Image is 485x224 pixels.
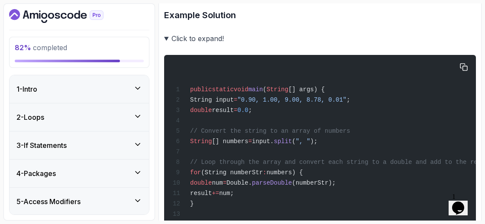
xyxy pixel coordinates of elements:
[190,107,212,114] span: double
[201,169,263,176] span: (String numberStr
[16,84,37,94] h3: 1 - Intro
[219,190,234,197] span: num;
[263,86,266,93] span: (
[190,86,212,93] span: public
[346,96,350,103] span: ;
[223,179,226,186] span: =
[16,196,81,207] h3: 5 - Access Modifiers
[263,169,266,176] span: :
[164,32,476,45] summary: Click to expand!
[10,103,149,131] button: 2-Loops
[310,138,317,145] span: );
[226,179,252,186] span: Double.
[296,138,310,145] span: ", "
[10,75,149,103] button: 1-Intro
[252,179,292,186] span: parseDouble
[212,86,233,93] span: static
[248,86,263,93] span: main
[10,131,149,159] button: 3-If Statements
[212,107,233,114] span: result
[190,138,212,145] span: String
[237,107,248,114] span: 0.0
[164,8,476,22] h3: Example Solution
[292,138,295,145] span: (
[266,86,288,93] span: String
[9,9,123,23] a: Dashboard
[292,179,336,186] span: (numberStr);
[15,43,67,52] span: completed
[212,138,248,145] span: [] numbers
[190,179,212,186] span: double
[248,138,252,145] span: =
[252,138,274,145] span: input.
[10,160,149,187] button: 4-Packages
[190,200,194,207] span: }
[212,190,219,197] span: +=
[10,188,149,215] button: 5-Access Modifiers
[16,140,67,150] h3: 3 - If Statements
[449,189,476,215] iframe: chat widget
[234,86,249,93] span: void
[16,168,56,179] h3: 4 - Packages
[237,96,346,103] span: "0.90, 1.00, 9.00, 8.78, 0.01"
[212,179,223,186] span: num
[248,107,252,114] span: ;
[288,86,325,93] span: [] args) {
[15,43,31,52] span: 82 %
[266,169,303,176] span: numbers) {
[190,128,350,134] span: // Convert the string to an array of numbers
[274,138,292,145] span: split
[234,107,237,114] span: =
[234,96,237,103] span: =
[190,190,212,197] span: result
[190,96,234,103] span: String input
[16,112,44,122] h3: 2 - Loops
[190,169,201,176] span: for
